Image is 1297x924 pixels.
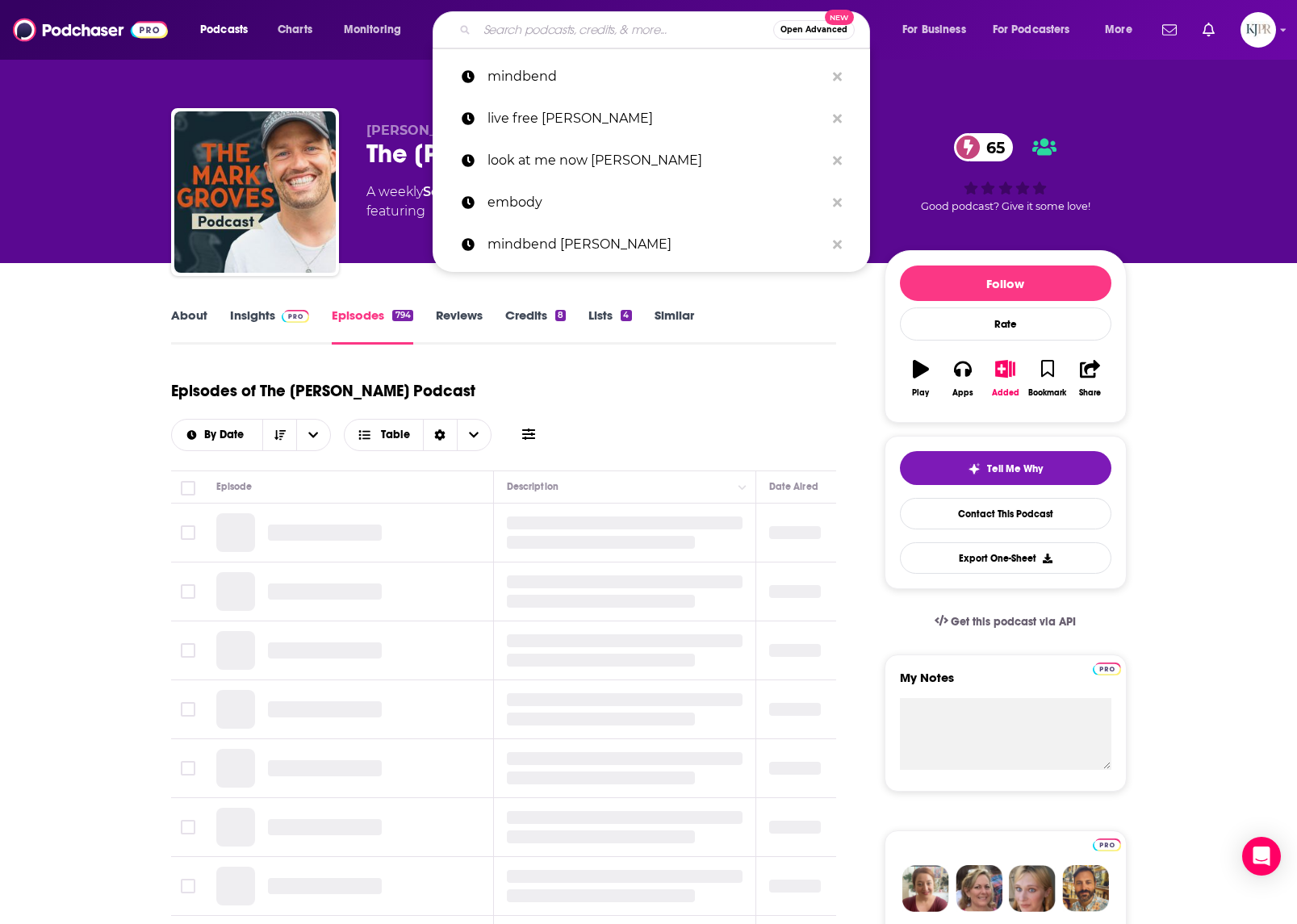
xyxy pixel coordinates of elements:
span: For Business [902,19,966,41]
img: User Profile [1241,12,1276,48]
div: Sort Direction [423,420,457,450]
span: Open Advanced [780,26,847,34]
a: Contact This Podcast [900,498,1111,529]
span: 65 [970,133,1013,161]
button: Bookmark [1027,349,1069,408]
button: Play [900,349,942,408]
h1: Episodes of The [PERSON_NAME] Podcast [171,381,475,401]
a: Get this podcast via API [922,602,1090,642]
div: Episode [216,477,253,496]
button: tell me why sparkleTell Me Why [900,451,1111,485]
div: 794 [392,310,412,321]
p: live free brathwaite [487,98,825,140]
label: My Notes [900,670,1111,698]
p: look at me now alexis artin [487,140,825,182]
h2: Choose List sort [171,419,332,451]
span: Charts [278,19,312,41]
span: Toggle select row [181,643,195,658]
img: Jules Profile [1009,865,1056,912]
p: embody [487,182,825,224]
button: Show profile menu [1241,12,1276,48]
a: Pro website [1093,660,1121,675]
a: embody [433,182,870,224]
button: Apps [942,349,984,408]
span: More [1105,19,1132,41]
p: mindbend matthew [487,224,825,265]
div: 4 [621,310,631,321]
div: A weekly podcast [366,182,692,221]
button: Export One-Sheet [900,542,1111,574]
button: open menu [189,17,269,43]
span: Toggle select row [181,879,195,893]
span: Tell Me Why [987,462,1043,475]
div: Rate [900,307,1111,341]
img: Podchaser Pro [1093,838,1121,851]
div: Apps [952,388,973,398]
a: live free [PERSON_NAME] [433,98,870,140]
div: Share [1079,388,1101,398]
span: Toggle select row [181,525,195,540]
div: 8 [555,310,566,321]
a: Mark Groves [432,202,547,221]
span: Table [381,429,410,441]
button: open menu [891,17,986,43]
a: 65 [954,133,1013,161]
a: look at me now [PERSON_NAME] [433,140,870,182]
span: Toggle select row [181,761,195,776]
span: featuring [366,202,692,221]
button: Sort Direction [262,420,296,450]
a: InsightsPodchaser Pro [230,307,310,345]
a: Charts [267,17,322,43]
button: Open AdvancedNew [773,20,855,40]
button: open menu [296,420,330,450]
button: Added [984,349,1026,408]
span: Podcasts [200,19,248,41]
span: Good podcast? Give it some love! [921,200,1090,212]
div: Added [992,388,1019,398]
input: Search podcasts, credits, & more... [477,17,773,43]
a: Pro website [1093,836,1121,851]
div: Search podcasts, credits, & more... [448,11,885,48]
img: Podchaser Pro [282,310,310,323]
div: Play [912,388,929,398]
a: Reviews [436,307,483,345]
button: open menu [982,17,1094,43]
img: Barbara Profile [956,865,1002,912]
button: open menu [1094,17,1153,43]
span: [PERSON_NAME] [366,123,482,138]
img: Podchaser Pro [1093,663,1121,675]
img: Jon Profile [1062,865,1109,912]
a: Lists4 [588,307,631,345]
a: mindbend [433,56,870,98]
p: mindbend [487,56,825,98]
button: Column Actions [733,478,752,497]
span: By Date [204,429,249,441]
a: Show notifications dropdown [1156,16,1183,44]
button: open menu [333,17,422,43]
div: Description [507,477,559,496]
span: Monitoring [344,19,401,41]
img: The Mark Groves Podcast [174,111,336,273]
a: Similar [655,307,694,345]
a: Show notifications dropdown [1196,16,1221,44]
div: Date Aired [769,477,818,496]
a: mindbend [PERSON_NAME] [433,224,870,265]
div: 65Good podcast? Give it some love! [885,123,1127,223]
span: Toggle select row [181,584,195,599]
span: Toggle select row [181,820,195,834]
a: Society [423,184,471,199]
div: Bookmark [1028,388,1066,398]
span: Toggle select row [181,702,195,717]
span: Logged in as KJPRpodcast [1241,12,1276,48]
div: Open Intercom Messenger [1242,837,1281,876]
button: Follow [900,265,1111,301]
button: open menu [172,429,263,441]
a: Episodes794 [332,307,412,345]
button: Choose View [344,419,492,451]
img: tell me why sparkle [968,462,981,475]
img: Sydney Profile [902,865,949,912]
span: New [825,10,854,25]
img: Podchaser - Follow, Share and Rate Podcasts [13,15,168,45]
